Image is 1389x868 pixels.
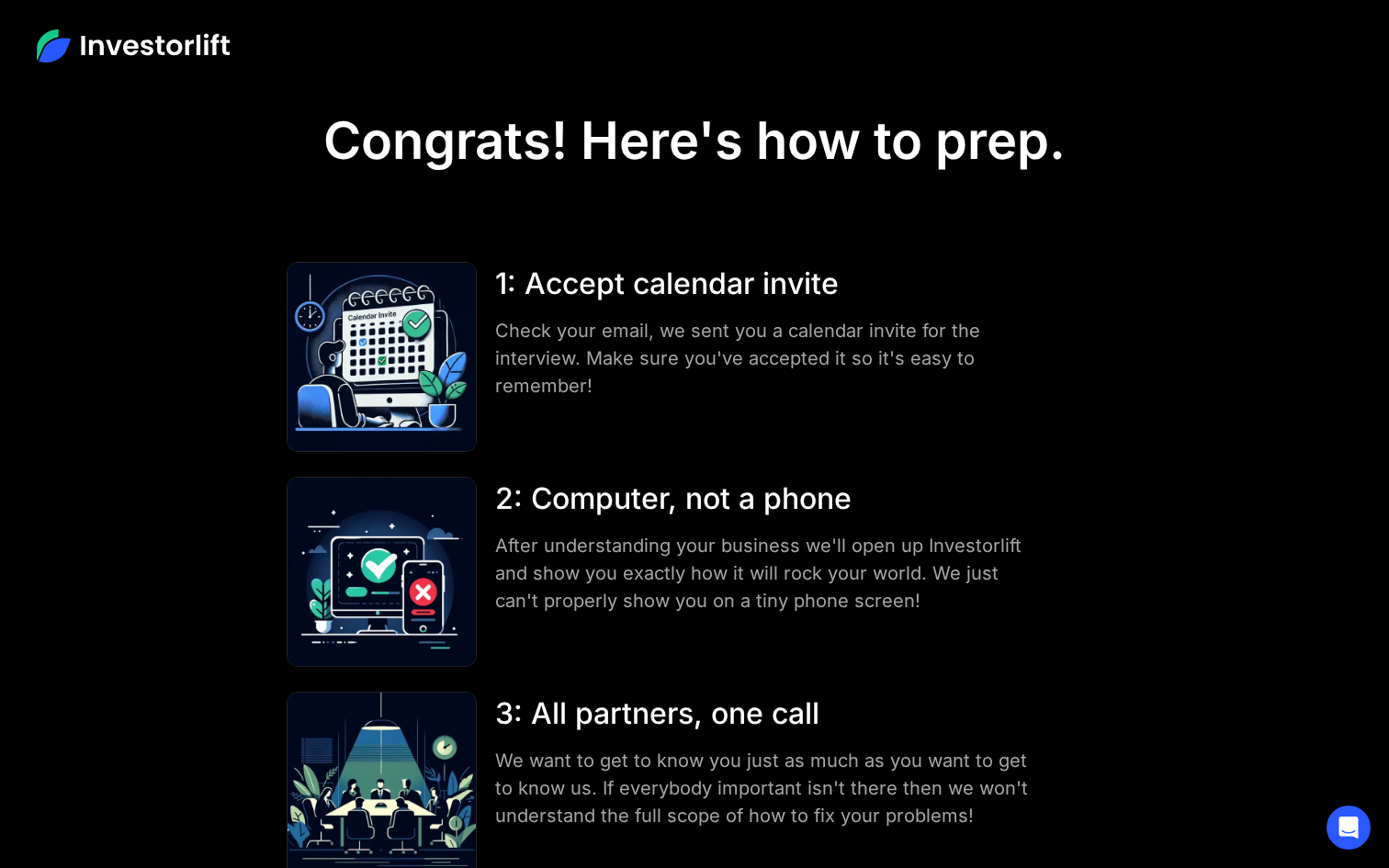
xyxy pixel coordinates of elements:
[495,262,1041,306] div: 1: Accept calendar invite
[323,110,1066,172] h1: Congrats! Here's how to prep.
[495,532,1041,614] div: After understanding your business we'll open up Investorlift and show you exactly how it will roc...
[495,477,1041,521] div: 2: Computer, not a phone
[1327,806,1371,850] div: Open Intercom Messenger
[495,747,1041,829] div: We want to get to know you just as much as you want to get to know us. If everybody important isn...
[495,692,1041,736] div: 3: All partners, one call
[495,317,1041,400] div: Check your email, we sent you a calendar invite for the interview. Make sure you've accepted it s...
